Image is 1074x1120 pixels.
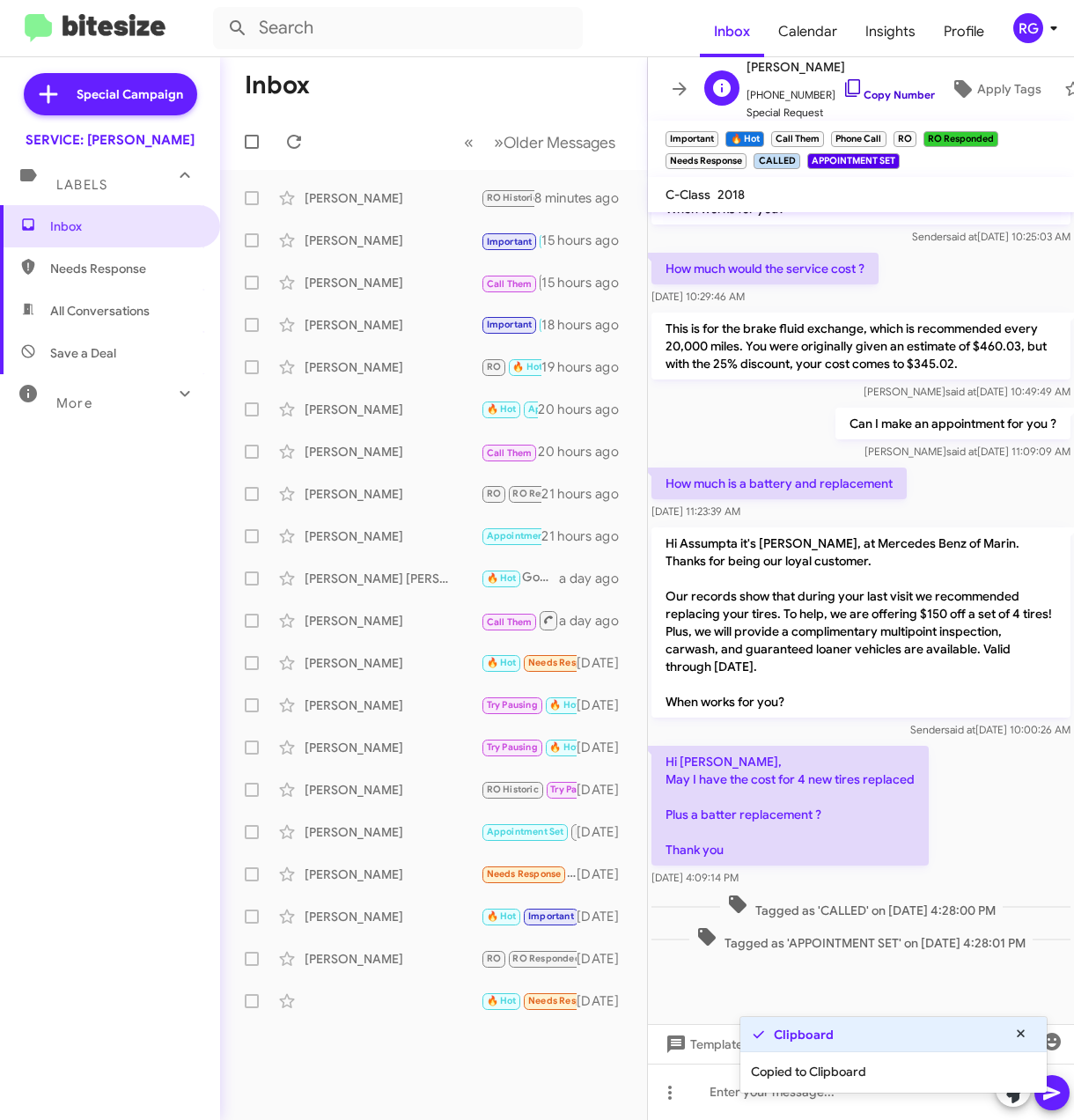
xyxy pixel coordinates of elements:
[481,314,541,335] div: Hello [PERSON_NAME]. This is [PERSON_NAME]. I have EQB 300 AMG package from a while ago. I know t...
[945,723,975,736] span: said at
[56,395,92,411] span: More
[305,866,481,883] div: [PERSON_NAME]
[842,88,935,101] a: Copy Number
[481,652,577,673] div: Thanks
[305,485,481,503] div: [PERSON_NAME]
[541,358,633,376] div: 19 hours ago
[487,192,539,203] span: RO Historic
[481,229,541,251] div: Hi [PERSON_NAME], May I have the cost for 4 new tires replaced Plus a batter replacement ? Thank you
[930,6,998,57] a: Profile
[305,950,481,968] div: [PERSON_NAME]
[528,995,603,1006] span: Needs Response
[754,153,799,169] small: CALLED
[541,316,633,334] div: 18 hours ago
[305,443,481,461] div: [PERSON_NAME]
[504,133,615,152] span: Older Messages
[747,77,935,104] span: [PHONE_NUMBER]
[864,385,1070,398] span: [PERSON_NAME] [DATE] 10:49:49 AM
[946,230,977,243] span: said at
[487,995,517,1006] span: 🔥 Hot
[577,654,633,672] div: [DATE]
[481,526,541,546] div: Thank you for letting me know! Please reach out when you're back in [DATE], and we can schedule y...
[935,73,1056,105] button: Apply Tags
[305,612,481,630] div: [PERSON_NAME]
[577,696,633,714] div: [DATE]
[481,440,538,462] div: Great! I’ve scheduled your appointment for 11 AM [DATE]. We’ll have your loaner vehicle ready as ...
[651,746,929,866] p: Hi [PERSON_NAME], May I have the cost for 4 new tires replaced Plus a batter replacement ? Thank you
[651,505,740,518] span: [DATE] 11:23:39 AM
[651,871,739,884] span: [DATE] 4:09:14 PM
[651,290,745,303] span: [DATE] 10:29:46 AM
[305,316,481,334] div: [PERSON_NAME]
[662,1028,749,1060] span: Templates
[541,485,633,503] div: 21 hours ago
[720,894,1003,919] span: Tagged as 'CALLED' on [DATE] 4:28:00 PM
[481,695,577,715] div: I've noted your request for a loaner for [DATE] at 11:00 AM. We'll have one ready for you when yo...
[666,153,747,169] small: Needs Response
[851,6,930,57] span: Insights
[1013,13,1043,43] div: RG
[541,527,633,545] div: 21 hours ago
[487,953,501,964] span: RO
[487,657,517,668] span: 🔥 Hot
[483,124,626,160] button: Next
[487,572,517,584] span: 🔥 Hot
[651,468,907,499] p: How much is a battery and replacement
[213,7,583,49] input: Search
[946,445,977,458] span: said at
[717,187,745,203] span: 2018
[528,403,606,415] span: Appointment Set
[725,131,763,147] small: 🔥 Hot
[305,696,481,714] div: [PERSON_NAME]
[747,56,935,77] span: [PERSON_NAME]
[774,1026,834,1043] strong: Clipboard
[481,271,541,293] div: Inbound Call
[835,408,1070,439] p: Can I make an appointment for you ?
[559,612,633,630] div: a day ago
[305,401,481,418] div: [PERSON_NAME]
[50,344,116,362] span: Save a Deal
[487,616,533,628] span: Call Them
[481,779,577,799] div: Liked “You're welcome! We look forward to seeing you [DATE] at 8:00 AM. Safe travels!”
[689,926,1033,952] span: Tagged as 'APPOINTMENT SET' on [DATE] 4:28:01 PM
[577,739,633,756] div: [DATE]
[481,737,577,757] div: Great! I’ll schedule your appointment, we will see you then !
[700,6,764,57] a: Inbox
[577,950,633,968] div: [DATE]
[487,488,501,499] span: RO
[512,361,542,372] span: 🔥 Hot
[305,527,481,545] div: [PERSON_NAME]
[651,527,1070,718] p: Hi Assumpta it's [PERSON_NAME], at Mercedes Benz of Marin. Thanks for being our loyal customer. O...
[305,908,481,925] div: [PERSON_NAME]
[305,232,481,249] div: [PERSON_NAME]
[487,530,564,542] span: Appointment Set
[305,570,481,587] div: [PERSON_NAME] [PERSON_NAME]
[487,319,533,330] span: Important
[577,866,633,883] div: [DATE]
[651,253,879,284] p: How much would the service cost ?
[487,784,539,795] span: RO Historic
[534,189,633,207] div: 8 minutes ago
[305,654,481,672] div: [PERSON_NAME]
[577,992,633,1010] div: [DATE]
[550,784,601,795] span: Try Pausing
[481,483,541,504] div: [PERSON_NAME] was really great. The car has been... challenging, in that alarms keep going off fo...
[481,991,577,1011] div: Sorry--didn't recognize the number when you first texted. I made an appointment by phone. Thanks.
[807,153,900,169] small: APPOINTMENT SET
[512,953,580,964] span: RO Responded
[487,699,538,711] span: Try Pausing
[487,868,562,880] span: Needs Response
[487,403,517,415] span: 🔥 Hot
[648,1028,763,1060] button: Templates
[945,385,976,398] span: said at
[305,274,481,291] div: [PERSON_NAME]
[923,131,998,147] small: RO Responded
[56,177,107,193] span: Labels
[541,232,633,249] div: 15 hours ago
[50,260,200,277] span: Needs Response
[481,822,577,842] div: Thank you for the information, [PERSON_NAME]! The account records have been updated.
[764,6,851,57] a: Calendar
[487,910,517,922] span: 🔥 Hot
[894,131,916,147] small: RO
